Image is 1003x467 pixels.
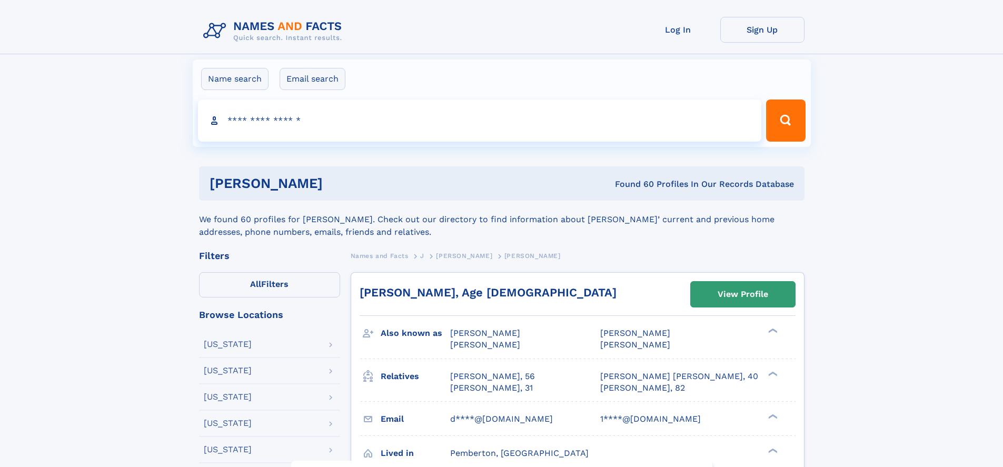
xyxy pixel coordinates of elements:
h3: Lived in [381,444,450,462]
button: Search Button [766,100,805,142]
h1: [PERSON_NAME] [210,177,469,190]
div: [US_STATE] [204,419,252,428]
label: Name search [201,68,269,90]
span: [PERSON_NAME] [450,340,520,350]
span: [PERSON_NAME] [600,328,670,338]
div: We found 60 profiles for [PERSON_NAME]. Check out our directory to find information about [PERSON... [199,201,805,239]
div: [US_STATE] [204,340,252,349]
span: [PERSON_NAME] [450,328,520,338]
div: [US_STATE] [204,366,252,375]
a: J [420,249,424,262]
div: View Profile [718,282,768,306]
span: [PERSON_NAME] [504,252,561,260]
h3: Email [381,410,450,428]
span: [PERSON_NAME] [600,340,670,350]
h3: Also known as [381,324,450,342]
div: ❯ [766,447,778,454]
a: [PERSON_NAME] [436,249,492,262]
a: [PERSON_NAME], Age [DEMOGRAPHIC_DATA] [360,286,617,299]
a: View Profile [691,282,795,307]
a: Sign Up [720,17,805,43]
a: [PERSON_NAME], 82 [600,382,685,394]
label: Filters [199,272,340,297]
div: ❯ [766,327,778,334]
span: All [250,279,261,289]
h3: Relatives [381,367,450,385]
span: J [420,252,424,260]
a: Log In [636,17,720,43]
div: [US_STATE] [204,393,252,401]
img: Logo Names and Facts [199,17,351,45]
a: [PERSON_NAME] [PERSON_NAME], 40 [600,371,758,382]
label: Email search [280,68,345,90]
div: Browse Locations [199,310,340,320]
span: [PERSON_NAME] [436,252,492,260]
a: [PERSON_NAME], 31 [450,382,533,394]
div: Found 60 Profiles In Our Records Database [469,178,794,190]
div: [US_STATE] [204,445,252,454]
a: Names and Facts [351,249,409,262]
a: [PERSON_NAME], 56 [450,371,535,382]
input: search input [198,100,762,142]
div: ❯ [766,413,778,420]
div: Filters [199,251,340,261]
span: Pemberton, [GEOGRAPHIC_DATA] [450,448,589,458]
div: ❯ [766,370,778,377]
